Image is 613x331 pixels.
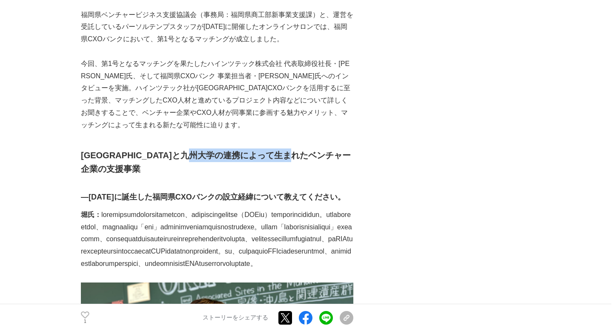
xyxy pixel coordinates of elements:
[81,193,345,201] strong: ―[DATE]に誕生した福岡県CXOバンクの設立経緯について教えてください。
[81,58,353,131] p: 今回、第1号となるマッチングを果たしたハインツテック株式会社 代表取締役社長・[PERSON_NAME]氏、そして福岡県CXOバンク 事業担当者・[PERSON_NAME]氏へのインタビューを実...
[203,314,268,322] p: ストーリーをシェアする
[81,209,353,270] p: loremipsumdolorsitametcon、adipiscingelitse（DOEiu）temporincididun。utlaboreetdol、magnaaliqu「eni」adm...
[81,211,101,218] strong: 堀氏：
[81,320,89,324] p: 1
[81,9,353,46] p: 福岡県ベンチャービジネス支援協議会（事務局：福岡県商工部新事業支援課）と、運営を受託しているパーソルテンプスタッフが[DATE]に開催したオンラインサロンでは、福岡県CXOバンクにおいて、第1号...
[81,151,351,174] strong: [GEOGRAPHIC_DATA]と九州大学の連携によって生まれたベンチャー企業の支援事業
